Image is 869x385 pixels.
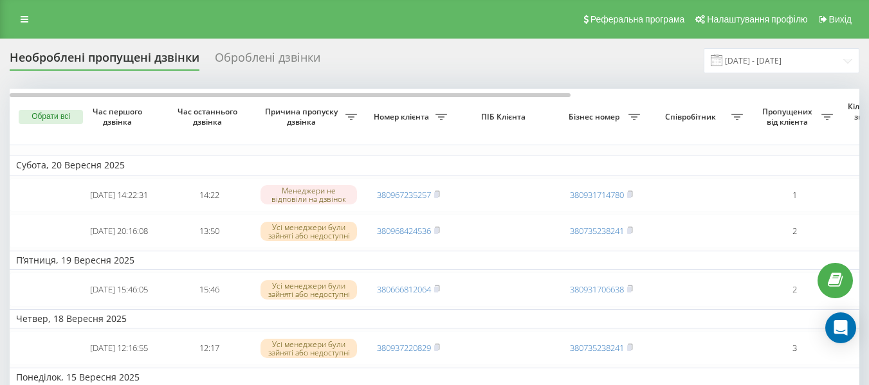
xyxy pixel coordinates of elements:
td: 13:50 [164,214,254,248]
div: Менеджери не відповіли на дзвінок [261,185,357,204]
span: Співробітник [653,112,731,122]
td: 2 [749,273,839,307]
td: 2 [749,214,839,248]
span: Номер клієнта [370,112,435,122]
span: Час останнього дзвінка [174,107,244,127]
span: ПІБ Клієнта [464,112,545,122]
a: 380931714780 [570,189,624,201]
span: Налаштування профілю [707,14,807,24]
td: [DATE] 14:22:31 [74,178,164,212]
div: Усі менеджери були зайняті або недоступні [261,222,357,241]
button: Обрати всі [19,110,83,124]
span: Час першого дзвінка [84,107,154,127]
span: Причина пропуску дзвінка [261,107,345,127]
a: 380937220829 [377,342,431,354]
a: 380735238241 [570,342,624,354]
td: 15:46 [164,273,254,307]
div: Open Intercom Messenger [825,312,856,343]
a: 380666812064 [377,283,431,295]
td: [DATE] 12:16:55 [74,331,164,365]
a: 380931706638 [570,283,624,295]
span: Бізнес номер [563,112,628,122]
span: Вихід [829,14,852,24]
div: Оброблені дзвінки [215,51,320,71]
td: 12:17 [164,331,254,365]
div: Усі менеджери були зайняті або недоступні [261,339,357,358]
td: 14:22 [164,178,254,212]
td: [DATE] 15:46:05 [74,273,164,307]
a: 380968424536 [377,225,431,237]
td: [DATE] 20:16:08 [74,214,164,248]
div: Усі менеджери були зайняті або недоступні [261,280,357,300]
span: Пропущених від клієнта [756,107,821,127]
td: 1 [749,178,839,212]
td: 3 [749,331,839,365]
span: Реферальна програма [590,14,685,24]
a: 380735238241 [570,225,624,237]
a: 380967235257 [377,189,431,201]
div: Необроблені пропущені дзвінки [10,51,199,71]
